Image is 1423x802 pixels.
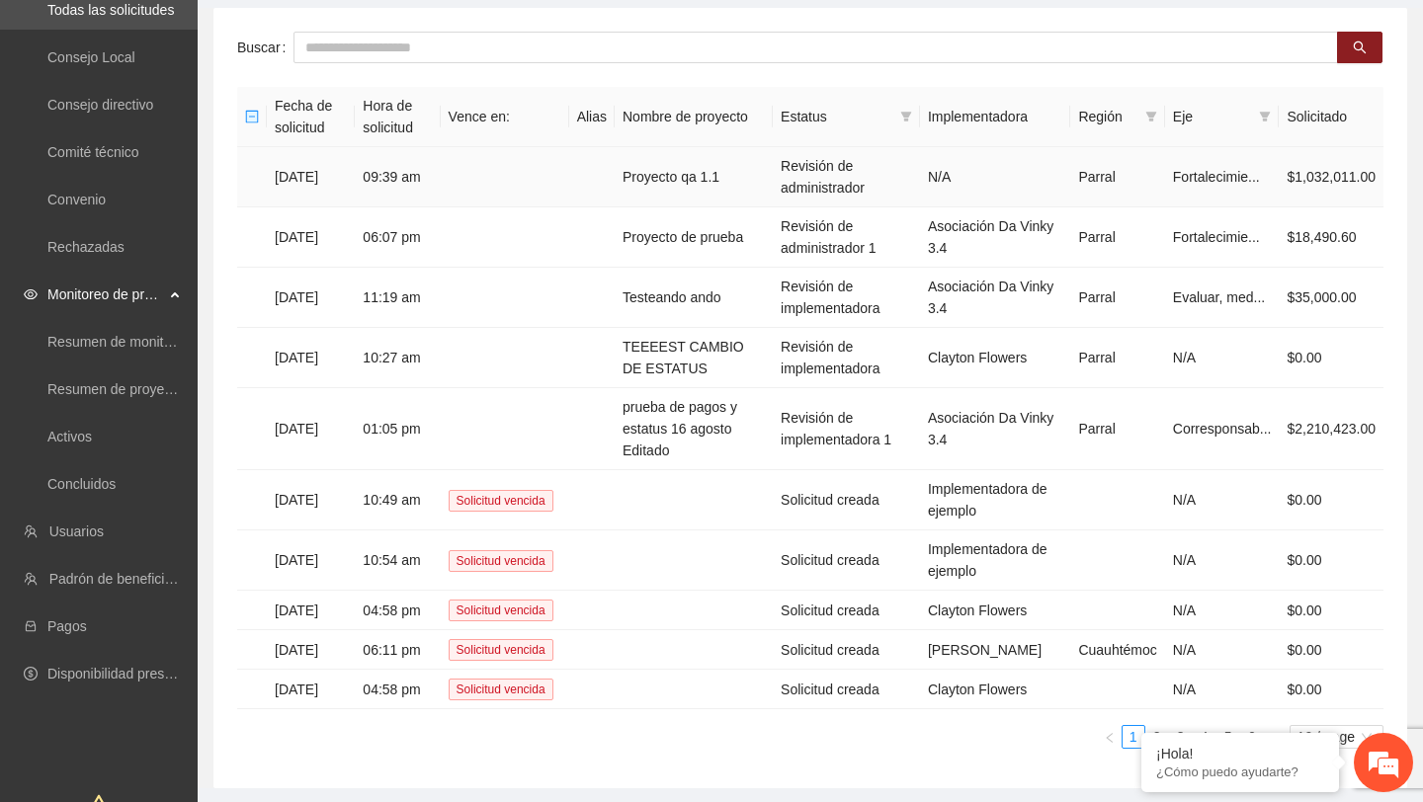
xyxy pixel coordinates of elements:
td: 10:49 am [355,470,440,530]
td: N/A [1165,670,1280,709]
td: 09:39 am [355,147,440,207]
th: Fecha de solicitud [267,87,355,147]
div: Page Size [1290,725,1383,749]
p: ¿Cómo puedo ayudarte? [1156,764,1324,779]
span: filter [1259,111,1271,122]
td: 04:58 pm [355,591,440,630]
span: filter [1145,111,1157,122]
a: 5 [1217,726,1239,748]
td: Clayton Flowers [920,328,1071,388]
span: right [1270,732,1282,744]
td: TEEEEST CAMBIO DE ESTATUS [615,328,773,388]
td: $0.00 [1279,530,1383,591]
td: [PERSON_NAME] [920,630,1071,670]
td: $0.00 [1279,670,1383,709]
button: right [1264,725,1288,749]
td: Asociación Da Vinky 3.4 [920,207,1071,268]
a: Activos [47,429,92,444]
a: Resumen de monitoreo [47,334,192,350]
td: Proyecto de prueba [615,207,773,268]
a: Todas las solicitudes [47,2,174,18]
td: Revisión de implementadora 1 [773,388,920,470]
li: 2 [1145,725,1169,749]
a: Comité técnico [47,144,139,160]
td: N/A [1165,470,1280,530]
span: left [1104,732,1116,744]
li: Previous Page [1098,725,1122,749]
td: Solicitud creada [773,591,920,630]
td: Proyecto qa 1.1 [615,147,773,207]
td: [DATE] [267,388,355,470]
td: N/A [1165,328,1280,388]
li: Next Page [1264,725,1288,749]
td: [DATE] [267,328,355,388]
span: Fortalecimie... [1173,169,1260,185]
th: Hora de solicitud [355,87,440,147]
td: 01:05 pm [355,388,440,470]
td: Asociación Da Vinky 3.4 [920,388,1071,470]
span: Estatus [781,106,892,127]
td: Parral [1070,147,1164,207]
th: Implementadora [920,87,1071,147]
span: Solicitud vencida [449,679,553,700]
a: 6 [1241,726,1263,748]
th: Alias [569,87,615,147]
span: filter [1141,102,1161,131]
a: Usuarios [49,523,104,539]
a: Convenio [47,192,106,207]
td: Revisión de implementadora [773,328,920,388]
td: prueba de pagos y estatus 16 agosto Editado [615,388,773,470]
a: Disponibilidad presupuestal [47,666,216,682]
td: [DATE] [267,470,355,530]
button: search [1337,32,1382,63]
td: 06:07 pm [355,207,440,268]
span: eye [24,287,38,301]
td: $0.00 [1279,328,1383,388]
td: [DATE] [267,207,355,268]
td: Testeando ando [615,268,773,328]
th: Solicitado [1279,87,1383,147]
td: [DATE] [267,530,355,591]
td: $0.00 [1279,630,1383,670]
td: Revisión de administrador 1 [773,207,920,268]
th: Nombre de proyecto [615,87,773,147]
td: Clayton Flowers [920,670,1071,709]
td: $18,490.60 [1279,207,1383,268]
th: Vence en: [441,87,569,147]
label: Buscar [237,32,293,63]
span: Región [1078,106,1136,127]
td: $2,210,423.00 [1279,388,1383,470]
span: filter [900,111,912,122]
td: Implementadora de ejemplo [920,470,1071,530]
a: Consejo Local [47,49,135,65]
td: 06:11 pm [355,630,440,670]
td: $0.00 [1279,470,1383,530]
td: Clayton Flowers [920,591,1071,630]
a: 2 [1146,726,1168,748]
span: Fortalecimie... [1173,229,1260,245]
td: 04:58 pm [355,670,440,709]
li: 5 [1216,725,1240,749]
span: minus-square [245,110,259,123]
td: Solicitud creada [773,630,920,670]
td: N/A [1165,591,1280,630]
td: Parral [1070,268,1164,328]
td: Parral [1070,328,1164,388]
td: Asociación Da Vinky 3.4 [920,268,1071,328]
td: Revisión de implementadora [773,268,920,328]
a: Rechazadas [47,239,125,255]
td: Parral [1070,207,1164,268]
td: 11:19 am [355,268,440,328]
a: Concluidos [47,476,116,492]
span: filter [896,102,916,131]
a: Pagos [47,618,87,634]
li: 3 [1169,725,1193,749]
span: Evaluar, med... [1173,289,1265,305]
td: Implementadora de ejemplo [920,530,1071,591]
span: Solicitud vencida [449,639,553,661]
td: 10:54 am [355,530,440,591]
span: filter [1255,102,1275,131]
a: Padrón de beneficiarios [49,571,195,587]
td: [DATE] [267,268,355,328]
a: 1 [1123,726,1144,748]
